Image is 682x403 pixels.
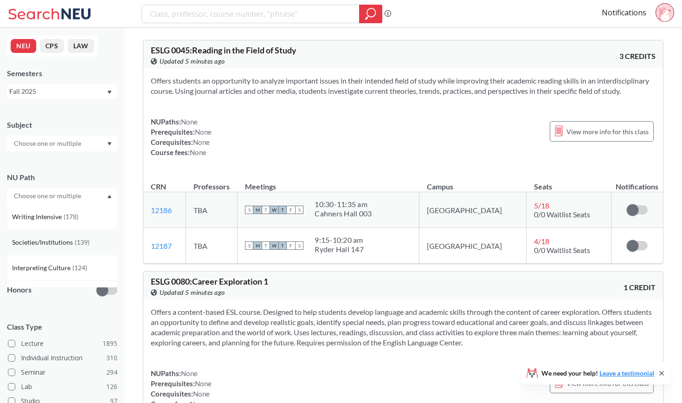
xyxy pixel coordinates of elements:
[151,45,296,55] span: ESLG 0045 : Reading in the Field of Study
[534,246,590,254] span: 0/0 Waitlist Seats
[534,237,549,246] span: 4 / 18
[262,241,270,250] span: T
[160,56,225,66] span: Updated 5 minutes ago
[12,263,72,273] span: Interpreting Culture
[245,206,253,214] span: S
[149,6,353,22] input: Class, professor, course number, "phrase"
[534,210,590,219] span: 0/0 Waitlist Seats
[527,172,611,192] th: Seats
[253,206,262,214] span: M
[270,241,278,250] span: W
[186,228,238,264] td: TBA
[7,172,117,182] div: NU Path
[9,86,106,97] div: Fall 2025
[151,276,268,286] span: ESLG 0080 : Career Exploration 1
[151,206,172,214] a: 12186
[151,182,166,192] div: CRN
[566,126,649,137] span: View more info for this class
[315,209,372,218] div: Cahners Hall 003
[7,120,117,130] div: Subject
[75,238,90,246] span: ( 139 )
[107,142,112,146] svg: Dropdown arrow
[106,367,117,377] span: 294
[9,138,87,149] input: Choose one or multiple
[359,5,382,23] div: magnifying glass
[195,379,212,388] span: None
[253,241,262,250] span: M
[295,206,303,214] span: S
[287,241,295,250] span: F
[12,212,64,222] span: Writing Intensive
[9,190,87,201] input: Choose one or multiple
[151,117,212,157] div: NUPaths: Prerequisites: Corequisites: Course fees:
[365,7,376,20] svg: magnifying glass
[278,206,287,214] span: T
[7,84,117,99] div: Fall 2025Dropdown arrow
[106,382,117,392] span: 126
[262,206,270,214] span: T
[315,235,364,245] div: 9:15 - 10:20 am
[107,91,112,94] svg: Dropdown arrow
[419,228,527,264] td: [GEOGRAPHIC_DATA]
[295,241,303,250] span: S
[599,369,654,377] a: Leave a testimonial
[534,201,549,210] span: 5 / 18
[7,188,117,204] div: Dropdown arrowWriting Intensive(178)Societies/Institutions(139)Interpreting Culture(124)Differenc...
[315,200,372,209] div: 10:30 - 11:35 am
[602,7,646,18] a: Notifications
[190,148,206,156] span: None
[8,352,117,364] label: Individual Instruction
[238,172,419,192] th: Meetings
[419,172,527,192] th: Campus
[270,206,278,214] span: W
[7,322,117,332] span: Class Type
[11,39,36,53] button: NEU
[278,241,287,250] span: T
[541,370,654,377] span: We need your help!
[619,51,656,61] span: 3 CREDITS
[186,172,238,192] th: Professors
[64,213,78,221] span: ( 178 )
[40,39,64,53] button: CPS
[315,245,364,254] div: Ryder Hall 147
[151,307,656,348] section: Offers a content-based ESL course. Designed to help students develop language and academic skills...
[419,192,527,228] td: [GEOGRAPHIC_DATA]
[193,138,210,146] span: None
[68,39,94,53] button: LAW
[193,390,210,398] span: None
[7,136,117,151] div: Dropdown arrow
[160,287,225,298] span: Updated 5 minutes ago
[181,369,198,377] span: None
[103,338,117,349] span: 1895
[7,285,32,295] p: Honors
[287,206,295,214] span: F
[195,128,212,136] span: None
[8,366,117,378] label: Seminar
[151,241,172,250] a: 12187
[186,192,238,228] td: TBA
[72,264,87,272] span: ( 124 )
[245,241,253,250] span: S
[151,76,656,96] section: Offers students an opportunity to analyze important issues in their intended field of study while...
[8,381,117,393] label: Lab
[611,172,663,192] th: Notifications
[8,338,117,350] label: Lecture
[12,237,75,247] span: Societies/Institutions
[106,353,117,363] span: 310
[7,68,117,78] div: Semesters
[624,282,656,292] span: 1 CREDIT
[107,195,112,198] svg: Dropdown arrow
[181,117,198,126] span: None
